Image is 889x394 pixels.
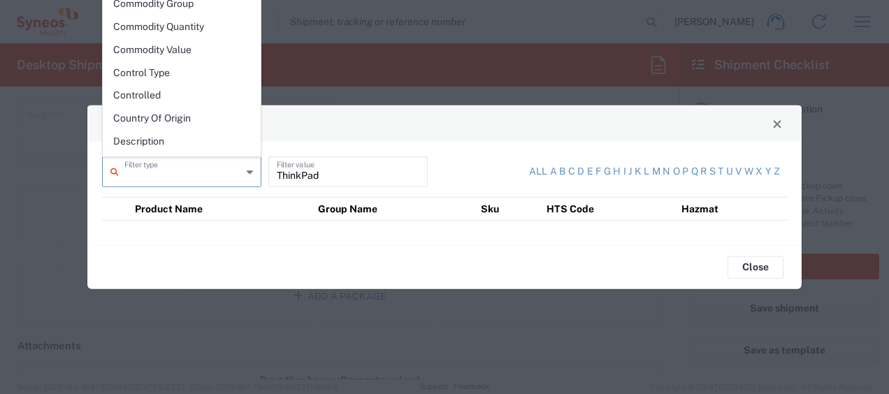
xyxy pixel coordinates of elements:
a: e [587,165,593,179]
a: r [700,165,707,179]
a: t [718,165,723,179]
a: d [577,165,584,179]
span: Control Type [103,62,260,84]
a: c [568,165,575,179]
span: Description [103,131,260,152]
a: v [735,165,742,179]
span: Country Of Origin [103,108,260,129]
a: y [765,165,772,179]
a: j [628,165,632,179]
a: p [682,165,688,179]
a: b [559,165,565,179]
span: Commodity Quantity [103,16,260,38]
a: w [744,165,753,179]
a: g [604,165,611,179]
th: HTS Code [542,197,677,220]
th: Hazmat [677,197,787,220]
span: Commodity Value [103,39,260,61]
a: m [652,165,660,179]
button: Close [728,256,783,278]
span: Hazmat [103,154,260,175]
a: x [756,165,762,179]
a: u [726,165,733,179]
a: f [595,165,601,179]
a: h [613,165,621,179]
th: Product Name [130,197,312,220]
a: s [709,165,716,179]
table: Select commodity [102,197,787,221]
a: n [663,165,670,179]
button: Close [767,114,787,133]
a: i [623,165,626,179]
th: Group Name [313,197,476,220]
span: Controlled [103,85,260,106]
a: k [635,165,642,179]
a: a [550,165,557,179]
a: z [774,165,780,179]
a: q [691,165,698,179]
th: Sku [476,197,542,220]
a: l [644,165,649,179]
a: All [529,165,547,179]
a: o [673,165,680,179]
